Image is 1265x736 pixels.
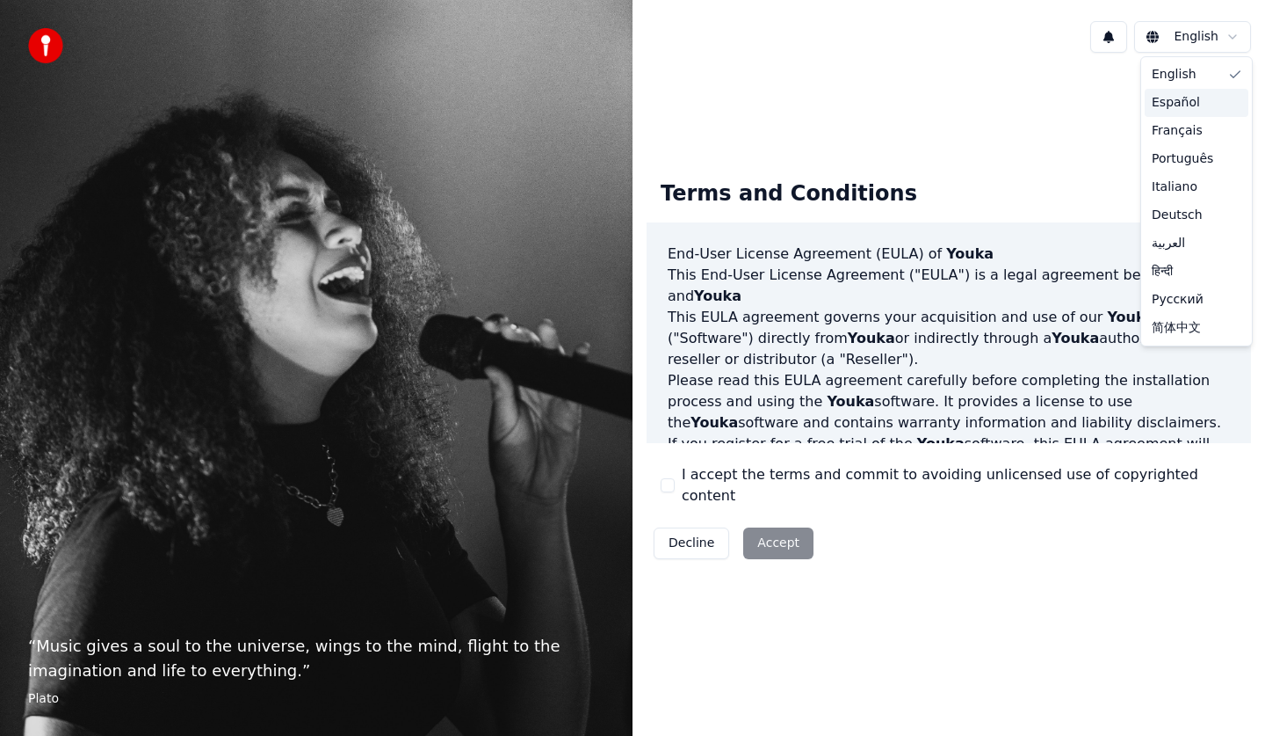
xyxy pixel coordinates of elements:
span: العربية [1152,235,1185,252]
span: Español [1152,94,1200,112]
span: English [1152,66,1196,84]
span: Italiano [1152,179,1197,196]
span: Português [1152,150,1213,168]
span: 简体中文 [1152,319,1201,337]
span: Русский [1152,291,1204,309]
span: Français [1152,122,1203,140]
span: Deutsch [1152,207,1203,224]
span: हिन्दी [1152,263,1173,281]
